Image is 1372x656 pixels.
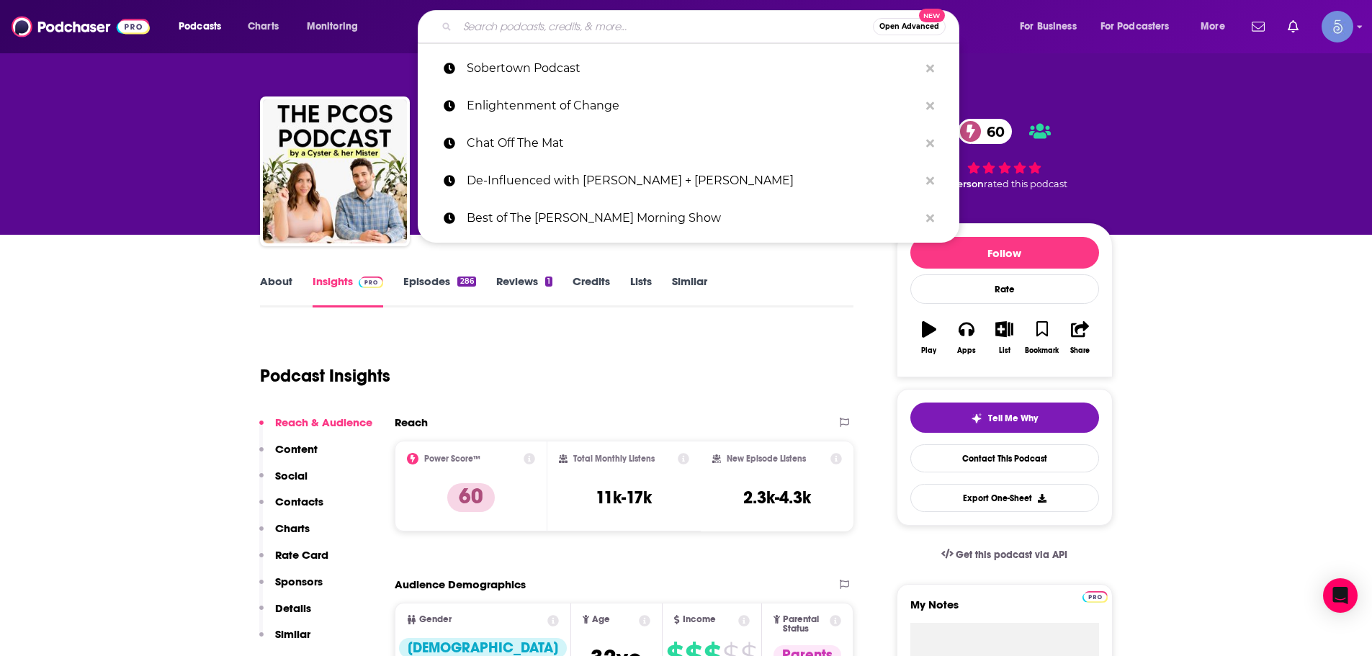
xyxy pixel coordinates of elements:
button: Similar [259,627,310,654]
button: Rate Card [259,548,328,575]
div: Share [1070,346,1090,355]
button: tell me why sparkleTell Me Why [910,403,1099,433]
div: Rate [910,274,1099,304]
button: Sponsors [259,575,323,601]
div: 1 [545,277,552,287]
a: About [260,274,292,307]
div: 60 1 personrated this podcast [897,109,1113,199]
p: Best of The Steve Harvey Morning Show [467,199,919,237]
a: Sobertown Podcast [418,50,959,87]
a: Show notifications dropdown [1282,14,1304,39]
button: open menu [1010,15,1095,38]
p: Contacts [275,495,323,508]
span: Logged in as Spiral5-G1 [1322,11,1353,42]
a: De-Influenced with [PERSON_NAME] + [PERSON_NAME] [418,162,959,199]
img: tell me why sparkle [971,413,982,424]
a: Best of The [PERSON_NAME] Morning Show [418,199,959,237]
button: Follow [910,237,1099,269]
span: 60 [972,119,1012,144]
span: More [1201,17,1225,37]
img: User Profile [1322,11,1353,42]
p: Chat Off The Mat [467,125,919,162]
h1: Podcast Insights [260,365,390,387]
span: New [919,9,945,22]
button: Export One-Sheet [910,484,1099,512]
button: Reach & Audience [259,415,372,442]
img: Podchaser Pro [1082,591,1108,603]
button: open menu [297,15,377,38]
p: Enlightenment of Change [467,87,919,125]
label: My Notes [910,598,1099,623]
button: Play [910,312,948,364]
div: 286 [457,277,475,287]
p: Charts [275,521,310,535]
a: Credits [573,274,610,307]
button: Apps [948,312,985,364]
button: Contacts [259,495,323,521]
p: Details [275,601,311,615]
h2: Power Score™ [424,454,480,464]
span: Charts [248,17,279,37]
a: Pro website [1082,589,1108,603]
span: Podcasts [179,17,221,37]
a: Reviews1 [496,274,552,307]
div: List [999,346,1010,355]
button: open menu [169,15,240,38]
a: 60 [958,119,1012,144]
a: Similar [672,274,707,307]
a: Lists [630,274,652,307]
span: For Business [1020,17,1077,37]
button: open menu [1191,15,1243,38]
a: Show notifications dropdown [1246,14,1270,39]
span: For Podcasters [1100,17,1170,37]
span: Gender [419,615,452,624]
button: Content [259,442,318,469]
span: Open Advanced [879,23,939,30]
a: Contact This Podcast [910,444,1099,472]
p: De-Influenced with Dani + Jordan [467,162,919,199]
span: Tell Me Why [988,413,1038,424]
img: Podchaser Pro [359,277,384,288]
p: Similar [275,627,310,641]
button: Share [1061,312,1098,364]
h3: 2.3k-4.3k [743,487,811,508]
a: Enlightenment of Change [418,87,959,125]
input: Search podcasts, credits, & more... [457,15,873,38]
button: Bookmark [1023,312,1061,364]
span: Monitoring [307,17,358,37]
p: Content [275,442,318,456]
button: Show profile menu [1322,11,1353,42]
img: Podchaser - Follow, Share and Rate Podcasts [12,13,150,40]
a: Chat Off The Mat [418,125,959,162]
p: Sponsors [275,575,323,588]
p: Rate Card [275,548,328,562]
button: Open AdvancedNew [873,18,946,35]
h2: Total Monthly Listens [573,454,655,464]
button: Charts [259,521,310,548]
button: Details [259,601,311,628]
div: Bookmark [1025,346,1059,355]
span: Age [592,615,610,624]
img: The PCOS Podcast by A Cyster & Her Mister [263,99,407,243]
span: Parental Status [783,615,828,634]
h2: Audience Demographics [395,578,526,591]
button: open menu [1091,15,1191,38]
button: Social [259,469,308,495]
p: Social [275,469,308,482]
div: Apps [957,346,976,355]
h2: New Episode Listens [727,454,806,464]
p: 60 [447,483,495,512]
a: Get this podcast via API [930,537,1080,572]
h2: Reach [395,415,428,429]
div: Play [921,346,936,355]
div: Search podcasts, credits, & more... [431,10,973,43]
span: Income [683,615,716,624]
div: Open Intercom Messenger [1323,578,1358,613]
a: Episodes286 [403,274,475,307]
span: rated this podcast [984,179,1067,189]
button: List [985,312,1023,364]
span: Get this podcast via API [956,549,1067,561]
a: InsightsPodchaser Pro [313,274,384,307]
